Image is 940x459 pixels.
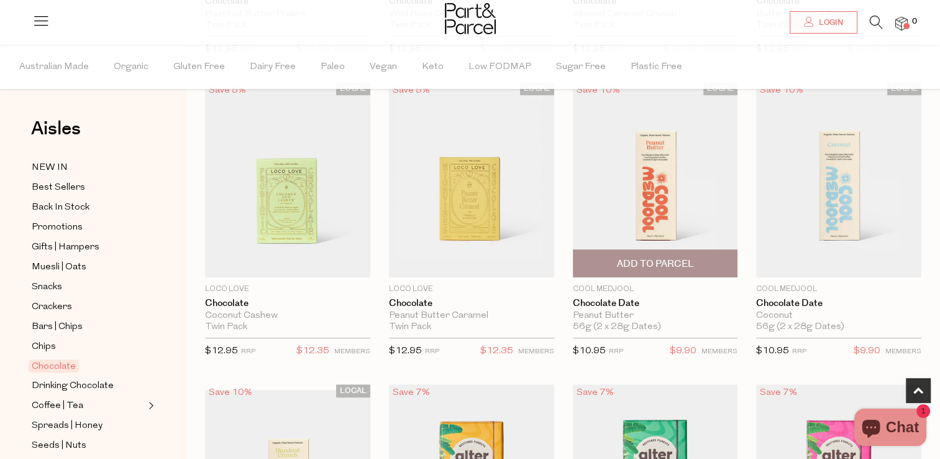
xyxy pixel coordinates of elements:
[631,45,682,89] span: Plastic Free
[389,82,554,277] img: Chocolate
[389,284,554,295] p: Loco Love
[145,398,154,413] button: Expand/Collapse Coffee | Tea
[32,280,62,295] span: Snacks
[32,359,145,374] a: Chocolate
[573,384,618,401] div: Save 7%
[32,340,56,355] span: Chips
[32,200,89,215] span: Back In Stock
[32,180,145,195] a: Best Sellers
[573,298,738,309] a: Chocolate Date
[32,319,145,335] a: Bars | Chips
[205,82,250,99] div: Save 5%
[205,82,370,277] img: Chocolate
[895,17,908,30] a: 0
[32,419,103,433] span: Spreads | Honey
[32,160,145,175] a: NEW IN
[31,119,81,151] a: Aisles
[756,82,807,99] div: Save 10%
[29,359,79,373] span: Chocolate
[670,343,696,359] span: $9.90
[19,45,89,89] span: Australian Made
[296,343,329,359] span: $12.35
[32,259,145,275] a: Muesli | Oats
[609,348,623,355] small: RRP
[425,348,439,355] small: RRP
[480,343,513,359] span: $12.35
[573,82,624,99] div: Save 10%
[756,310,921,322] div: Coconut
[32,220,145,235] a: Promotions
[205,310,370,322] div: Coconut Cashew
[851,409,930,449] inbox-online-store-chat: Shopify online store chat
[756,82,921,277] img: Chocolate Date
[756,298,921,309] a: Chocolate Date
[32,240,99,255] span: Gifts | Hampers
[32,260,86,275] span: Muesli | Oats
[32,379,114,394] span: Drinking Chocolate
[573,82,738,277] img: Chocolate Date
[518,348,554,355] small: MEMBERS
[250,45,296,89] span: Dairy Free
[32,299,145,315] a: Crackers
[573,249,738,277] button: Add To Parcel
[32,239,145,255] a: Gifts | Hampers
[445,3,496,34] img: Part&Parcel
[616,257,693,271] span: Add To Parcel
[389,82,434,99] div: Save 5%
[32,398,145,414] a: Coffee | Tea
[32,339,145,355] a: Chips
[389,310,554,322] div: Peanut Butter Caramel
[32,399,83,414] span: Coffee | Tea
[909,16,920,27] span: 0
[792,348,806,355] small: RRP
[32,279,145,295] a: Snacks
[422,45,444,89] span: Keto
[32,180,85,195] span: Best Sellers
[173,45,225,89] span: Gluten Free
[32,438,86,453] span: Seeds | Nuts
[556,45,606,89] span: Sugar Free
[205,346,238,356] span: $12.95
[114,45,148,89] span: Organic
[389,384,434,401] div: Save 7%
[701,348,737,355] small: MEMBERS
[573,310,738,322] div: Peanut Butter
[756,384,801,401] div: Save 7%
[389,322,431,333] span: Twin Pack
[756,284,921,295] p: Cool Medjool
[370,45,397,89] span: Vegan
[389,298,554,309] a: Chocolate
[336,384,370,397] span: LOCAL
[573,346,606,356] span: $10.95
[756,346,789,356] span: $10.95
[205,322,247,333] span: Twin Pack
[32,200,145,215] a: Back In Stock
[816,17,843,28] span: Login
[321,45,345,89] span: Paleo
[32,378,145,394] a: Drinking Chocolate
[241,348,255,355] small: RRP
[790,11,857,34] a: Login
[756,322,844,333] span: 56g (2 x 28g Dates)
[389,346,422,356] span: $12.95
[334,348,370,355] small: MEMBERS
[32,438,145,453] a: Seeds | Nuts
[32,220,83,235] span: Promotions
[573,322,661,333] span: 56g (2 x 28g Dates)
[31,115,81,142] span: Aisles
[32,320,83,335] span: Bars | Chips
[32,160,68,175] span: NEW IN
[885,348,921,355] small: MEMBERS
[854,343,880,359] span: $9.90
[32,300,72,315] span: Crackers
[205,298,370,309] a: Chocolate
[468,45,531,89] span: Low FODMAP
[573,284,738,295] p: Cool Medjool
[32,418,145,433] a: Spreads | Honey
[205,384,256,401] div: Save 10%
[205,284,370,295] p: Loco Love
